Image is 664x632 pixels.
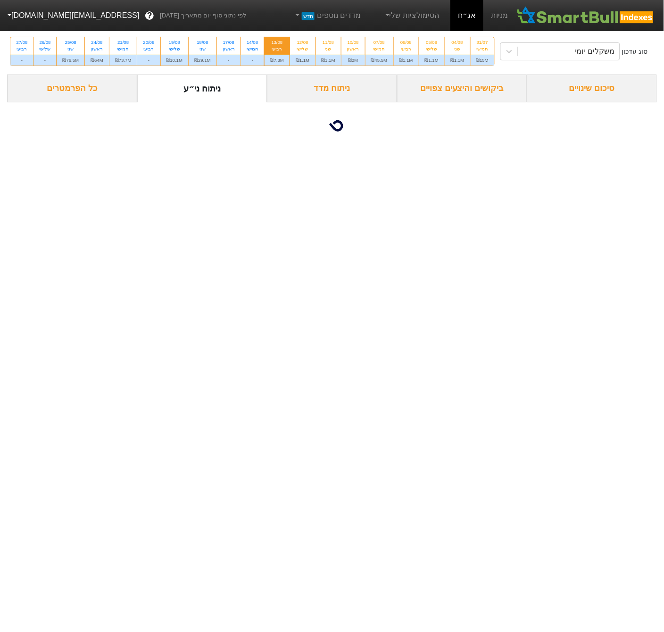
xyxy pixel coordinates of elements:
[16,46,27,52] div: רביעי
[322,39,335,46] div: 11/08
[290,55,315,66] div: ₪1.1M
[223,46,235,52] div: ראשון
[321,115,343,137] img: loading...
[115,46,132,52] div: חמישי
[91,46,103,52] div: ראשון
[57,55,84,66] div: ₪76.5M
[371,39,388,46] div: 07/08
[62,39,79,46] div: 25/08
[166,39,183,46] div: 19/08
[137,55,160,66] div: -
[450,39,464,46] div: 04/08
[7,75,137,102] div: כל הפרמטרים
[160,11,246,20] span: לפי נתוני סוף יום מתאריך [DATE]
[115,39,132,46] div: 21/08
[39,39,50,46] div: 26/08
[515,6,656,25] img: SmartBull
[217,55,241,66] div: -
[91,39,103,46] div: 24/08
[341,55,365,66] div: ₪2M
[380,6,443,25] a: הסימולציות שלי
[194,39,211,46] div: 18/08
[399,39,413,46] div: 06/08
[247,39,258,46] div: 14/08
[527,75,657,102] div: סיכום שינויים
[147,9,152,22] span: ?
[189,55,216,66] div: ₪29.1M
[137,75,267,102] div: ניתוח ני״ע
[109,55,137,66] div: ₪73.7M
[622,47,648,57] div: סוג עדכון
[270,46,284,52] div: רביעי
[347,39,359,46] div: 10/08
[394,55,419,66] div: ₪1.1M
[161,55,189,66] div: ₪10.1M
[33,55,56,66] div: -
[425,39,439,46] div: 05/08
[296,39,309,46] div: 12/08
[39,46,50,52] div: שלישי
[450,46,464,52] div: שני
[241,55,264,66] div: -
[425,46,439,52] div: שלישי
[223,39,235,46] div: 17/08
[399,46,413,52] div: רביעי
[397,75,527,102] div: ביקושים והיצעים צפויים
[296,46,309,52] div: שלישי
[316,55,341,66] div: ₪1.1M
[322,46,335,52] div: שני
[62,46,79,52] div: שני
[194,46,211,52] div: שני
[347,46,359,52] div: ראשון
[10,55,33,66] div: -
[476,46,489,52] div: חמישי
[471,55,495,66] div: ₪15M
[85,55,109,66] div: ₪64M
[265,55,290,66] div: ₪7.3M
[445,55,470,66] div: ₪1.1M
[476,39,489,46] div: 31/07
[365,55,393,66] div: ₪45.5M
[143,39,154,46] div: 20/08
[302,12,315,20] span: חדש
[247,46,258,52] div: חמישי
[16,39,27,46] div: 27/08
[143,46,154,52] div: רביעי
[290,6,365,25] a: מדדים נוספיםחדש
[270,39,284,46] div: 13/08
[575,46,614,57] div: משקלים יומי
[419,55,444,66] div: ₪1.1M
[267,75,397,102] div: ניתוח מדד
[371,46,388,52] div: חמישי
[166,46,183,52] div: שלישי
